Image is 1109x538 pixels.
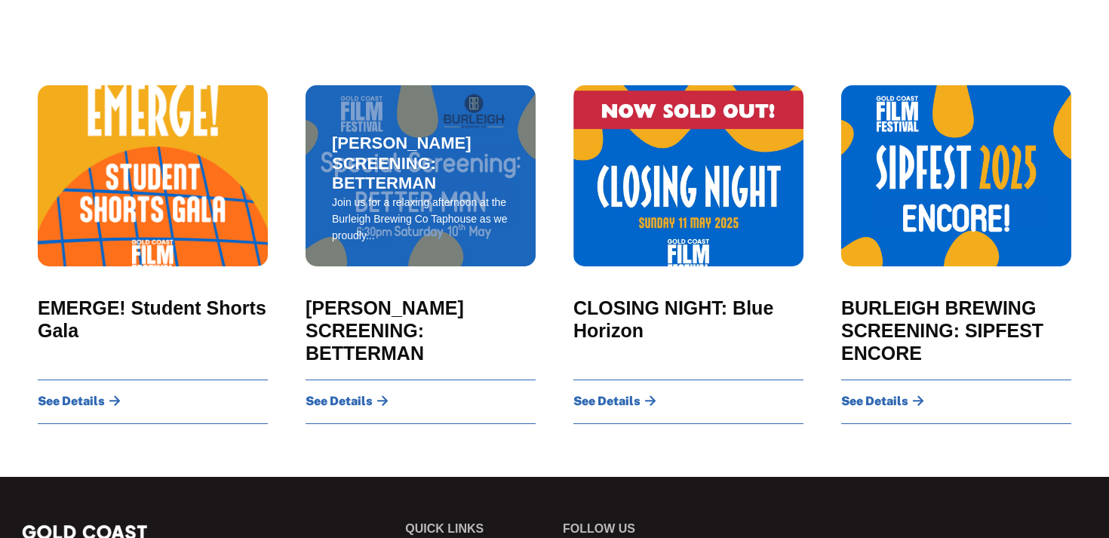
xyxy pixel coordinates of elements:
span: See Details [38,395,105,407]
p: FOLLOW US [563,523,705,535]
a: See Details [38,395,121,407]
a: [PERSON_NAME] SCREENING: BETTERMAN [332,134,509,193]
a: BURLEIGH BREWING SCREENING: SIPFEST ENCORE [841,297,1071,364]
span: See Details [573,395,641,407]
a: See Details [306,395,389,407]
div: Join us for a relaxing afternoon at the Burleigh Brewing Co Taphouse as we proudly... [332,194,509,244]
span: See Details [841,395,908,407]
a: [PERSON_NAME] SCREENING: BETTERMAN [306,297,536,364]
span: See Details [306,395,373,407]
a: CLOSING NIGHT: Blue Horizon [573,297,803,342]
p: Quick links [405,523,548,535]
a: See Details [573,395,656,407]
a: EMERGE! Student Shorts Gala [38,297,268,342]
a: See Details [841,395,924,407]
